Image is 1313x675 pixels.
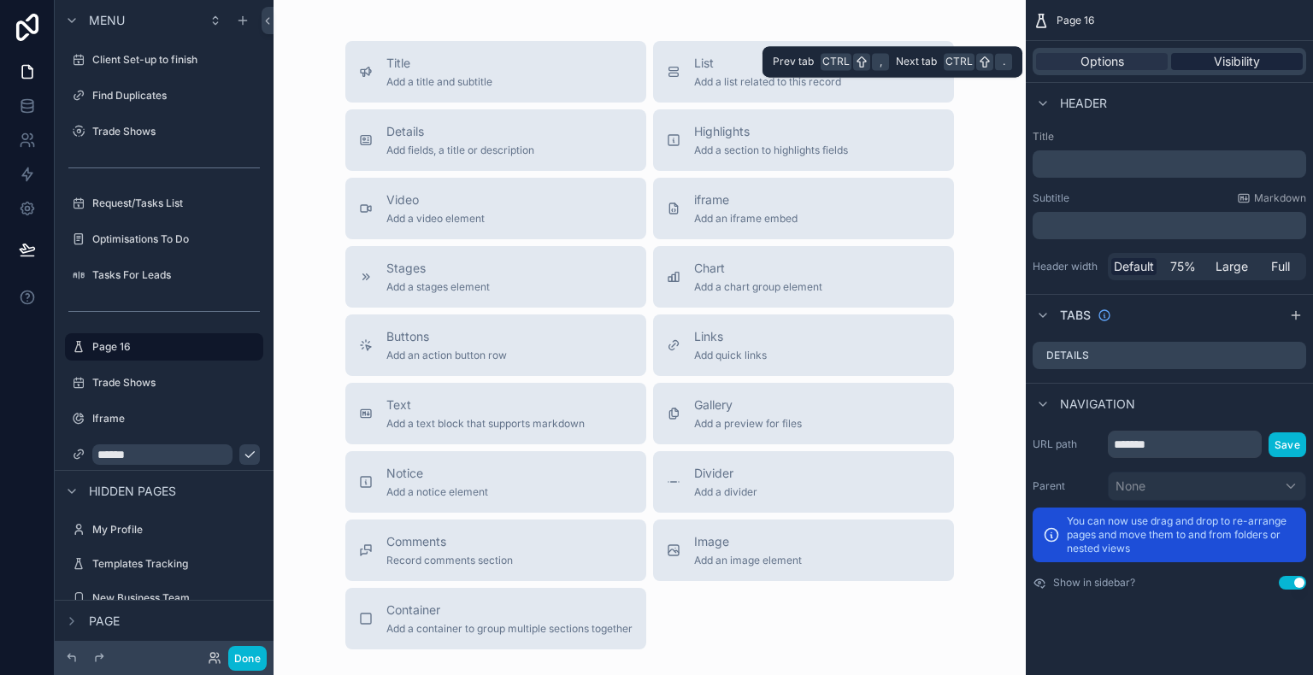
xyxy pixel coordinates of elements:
[386,485,488,499] span: Add a notice element
[653,383,954,444] button: GalleryAdd a preview for files
[92,197,260,210] label: Request/Tasks List
[65,333,263,361] a: Page 16
[874,55,887,68] span: ,
[997,55,1010,68] span: .
[386,602,633,619] span: Container
[92,557,260,571] label: Templates Tracking
[65,369,263,396] a: Trade Shows
[386,75,492,89] span: Add a title and subtitle
[1269,432,1306,457] button: Save
[694,212,798,226] span: Add an iframe embed
[694,485,757,499] span: Add a divider
[694,123,848,140] span: Highlights
[1170,258,1196,275] span: 75%
[694,191,798,208] span: iframe
[694,554,802,567] span: Add an image element
[1046,349,1089,362] label: Details
[1237,191,1306,205] a: Markdown
[1057,14,1094,27] span: Page 16
[1214,53,1260,70] span: Visibility
[345,588,646,649] button: ContainerAdd a container to group multiple sections together
[1108,472,1306,501] button: None
[694,533,802,550] span: Image
[92,232,260,246] label: Optimisations To Do
[694,349,767,362] span: Add quick links
[1116,478,1145,495] span: None
[345,41,646,103] button: TitleAdd a title and subtitle
[92,523,260,537] label: My Profile
[386,191,485,208] span: Video
[386,349,507,362] span: Add an action button row
[65,118,263,145] a: Trade Shows
[1080,53,1124,70] span: Options
[92,268,260,282] label: Tasks For Leads
[694,260,822,277] span: Chart
[386,212,485,226] span: Add a video element
[386,554,513,567] span: Record comments section
[1060,307,1091,324] span: Tabs
[1033,260,1101,273] label: Header width
[694,75,841,89] span: Add a list related to this record
[386,144,534,157] span: Add fields, a title or description
[386,123,534,140] span: Details
[1067,514,1296,555] p: You can now use drag and drop to re-arrange pages and move them to and from folders or nested views
[65,584,263,612] a: New Business Team
[386,465,488,482] span: Notice
[92,376,260,390] label: Trade Shows
[694,55,841,72] span: List
[1254,191,1306,205] span: Markdown
[694,280,822,294] span: Add a chart group element
[386,417,585,431] span: Add a text block that supports markdown
[1033,191,1069,205] label: Subtitle
[1033,437,1101,451] label: URL path
[386,396,585,414] span: Text
[694,144,848,157] span: Add a section to highlights fields
[65,190,263,217] a: Request/Tasks List
[653,178,954,239] button: iframeAdd an iframe embed
[386,280,490,294] span: Add a stages element
[92,53,260,67] label: Client Set-up to finish
[944,53,974,70] span: Ctrl
[653,314,954,376] button: LinksAdd quick links
[1271,258,1290,275] span: Full
[653,451,954,513] button: DividerAdd a divider
[65,516,263,543] a: My Profile
[694,417,802,431] span: Add a preview for files
[92,125,260,138] label: Trade Shows
[386,55,492,72] span: Title
[92,591,260,605] label: New Business Team
[345,314,646,376] button: ButtonsAdd an action button row
[653,246,954,308] button: ChartAdd a chart group element
[65,261,263,289] a: Tasks For Leads
[345,109,646,171] button: DetailsAdd fields, a title or description
[1060,396,1135,413] span: Navigation
[89,12,125,29] span: Menu
[1114,258,1154,275] span: Default
[92,412,260,426] label: Iframe
[386,328,507,345] span: Buttons
[89,613,120,630] span: Page
[773,55,814,68] span: Prev tab
[65,405,263,432] a: Iframe
[345,451,646,513] button: NoticeAdd a notice element
[821,53,851,70] span: Ctrl
[1033,130,1306,144] label: Title
[386,622,633,636] span: Add a container to group multiple sections together
[386,533,513,550] span: Comments
[1053,576,1135,590] label: Show in sidebar?
[89,483,176,500] span: Hidden pages
[653,519,954,581] button: ImageAdd an image element
[1033,479,1101,493] label: Parent
[345,246,646,308] button: StagesAdd a stages element
[345,178,646,239] button: VideoAdd a video element
[1060,95,1107,112] span: Header
[1033,212,1306,239] div: scrollable content
[1216,258,1248,275] span: Large
[65,46,263,73] a: Client Set-up to finish
[92,89,260,103] label: Find Duplicates
[65,226,263,253] a: Optimisations To Do
[228,646,267,671] button: Done
[345,383,646,444] button: TextAdd a text block that supports markdown
[653,41,954,103] button: ListAdd a list related to this record
[694,396,802,414] span: Gallery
